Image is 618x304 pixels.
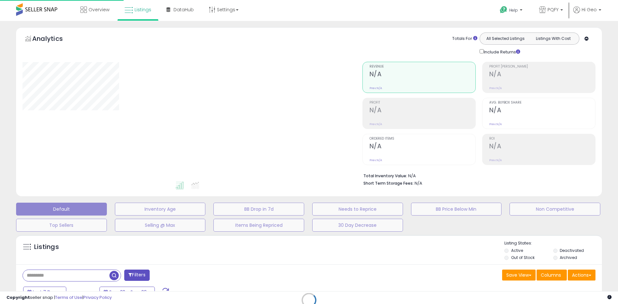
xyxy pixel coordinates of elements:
small: Prev: N/A [489,158,502,162]
small: Prev: N/A [489,122,502,126]
small: Prev: N/A [489,86,502,90]
button: Listings With Cost [529,34,577,43]
button: Default [16,203,107,216]
button: All Selected Listings [482,34,529,43]
span: Hi Geo [582,6,597,13]
span: Ordered Items [370,137,475,141]
b: Short Term Storage Fees: [363,180,414,186]
a: Help [495,1,529,21]
div: Totals For [452,36,477,42]
span: N/A [415,180,422,186]
button: BB Price Below Min [411,203,502,216]
span: ROI [489,137,595,141]
button: BB Drop in 7d [213,203,304,216]
button: Items Being Repriced [213,219,304,232]
span: Revenue [370,65,475,69]
span: Overview [89,6,109,13]
h2: N/A [489,70,595,79]
span: Listings [135,6,151,13]
button: Inventory Age [115,203,206,216]
span: Help [509,7,518,13]
h2: N/A [370,143,475,151]
div: Include Returns [475,48,528,55]
small: Prev: N/A [370,122,382,126]
button: Needs to Reprice [312,203,403,216]
button: 30 Day Decrease [312,219,403,232]
small: Prev: N/A [370,86,382,90]
strong: Copyright [6,294,30,300]
li: N/A [363,171,591,179]
h2: N/A [489,106,595,115]
span: Profit [370,101,475,105]
small: Prev: N/A [370,158,382,162]
h2: N/A [370,106,475,115]
h2: N/A [489,143,595,151]
button: Selling @ Max [115,219,206,232]
span: PQFY [548,6,558,13]
b: Total Inventory Value: [363,173,407,179]
span: Avg. Buybox Share [489,101,595,105]
span: Profit [PERSON_NAME] [489,65,595,69]
span: DataHub [173,6,194,13]
div: seller snap | | [6,295,112,301]
button: Top Sellers [16,219,107,232]
a: Hi Geo [573,6,601,21]
h5: Analytics [32,34,75,45]
i: Get Help [500,6,508,14]
h2: N/A [370,70,475,79]
button: Non Competitive [510,203,600,216]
